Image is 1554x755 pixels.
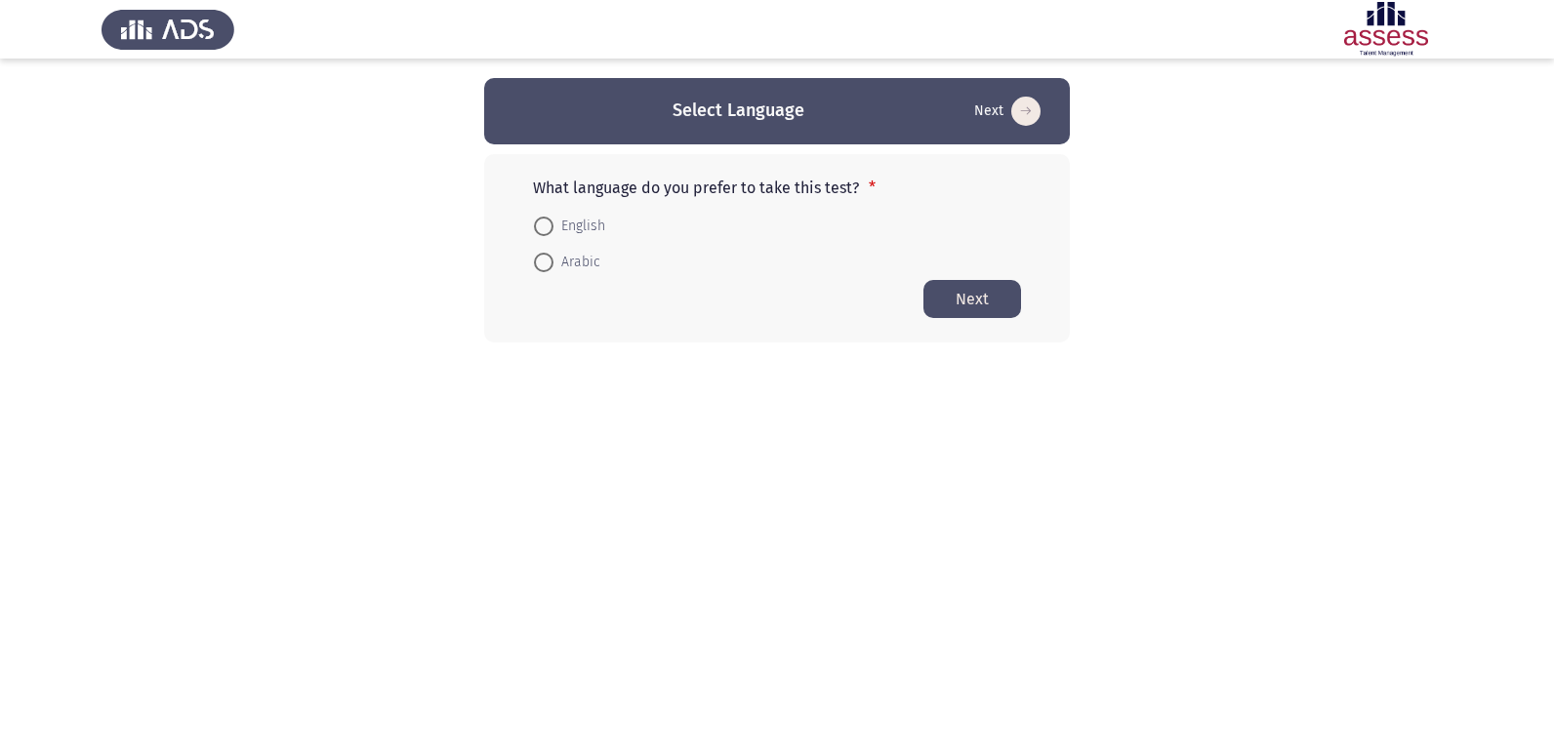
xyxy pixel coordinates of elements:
[553,215,605,238] span: English
[102,2,234,57] img: Assess Talent Management logo
[923,280,1021,318] button: Start assessment
[673,99,804,123] h3: Select Language
[968,96,1046,127] button: Start assessment
[533,179,1021,197] p: What language do you prefer to take this test?
[553,251,600,274] span: Arabic
[1320,2,1452,57] img: Assessment logo of OCM R1 ASSESS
